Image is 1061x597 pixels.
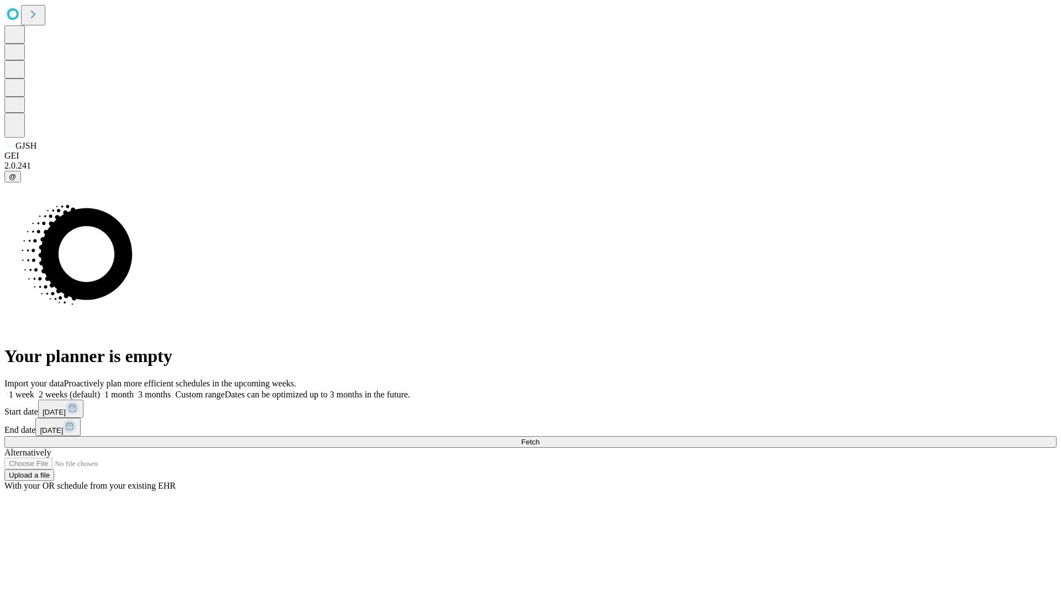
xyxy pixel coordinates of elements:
button: [DATE] [35,418,81,436]
div: 2.0.241 [4,161,1057,171]
span: [DATE] [40,426,63,434]
span: Alternatively [4,448,51,457]
button: [DATE] [38,400,83,418]
div: Start date [4,400,1057,418]
div: GEI [4,151,1057,161]
span: 2 weeks (default) [39,390,100,399]
button: Fetch [4,436,1057,448]
span: Custom range [175,390,224,399]
span: GJSH [15,141,36,150]
span: @ [9,172,17,181]
span: [DATE] [43,408,66,416]
span: 1 month [104,390,134,399]
span: Fetch [521,438,539,446]
span: With your OR schedule from your existing EHR [4,481,176,490]
button: @ [4,171,21,182]
span: Proactively plan more efficient schedules in the upcoming weeks. [64,379,296,388]
button: Upload a file [4,469,54,481]
div: End date [4,418,1057,436]
span: Dates can be optimized up to 3 months in the future. [225,390,410,399]
span: 1 week [9,390,34,399]
span: Import your data [4,379,64,388]
span: 3 months [138,390,171,399]
h1: Your planner is empty [4,346,1057,366]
